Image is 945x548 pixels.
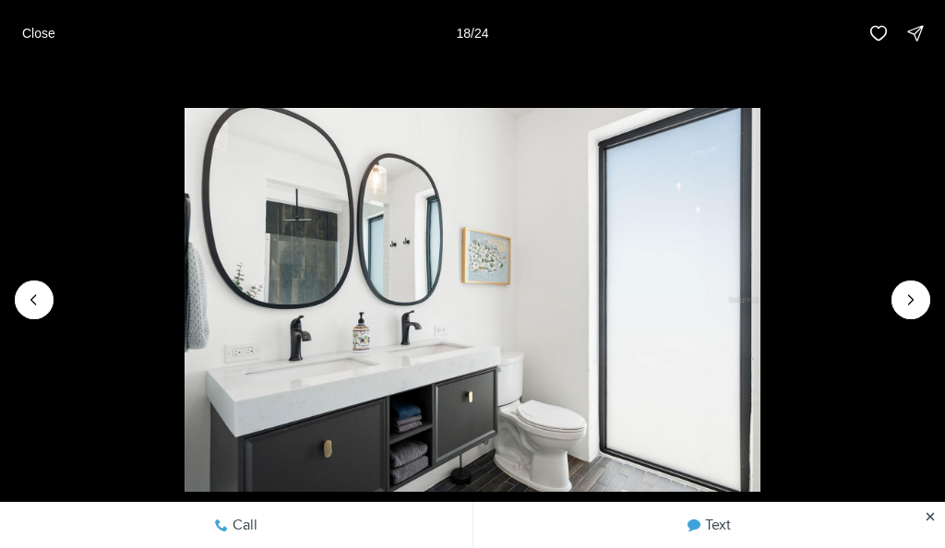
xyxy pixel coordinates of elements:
[891,280,930,319] button: Next slide
[456,26,488,41] p: 18 / 24
[15,280,54,319] button: Previous slide
[22,26,55,41] p: Close
[11,15,66,52] button: Close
